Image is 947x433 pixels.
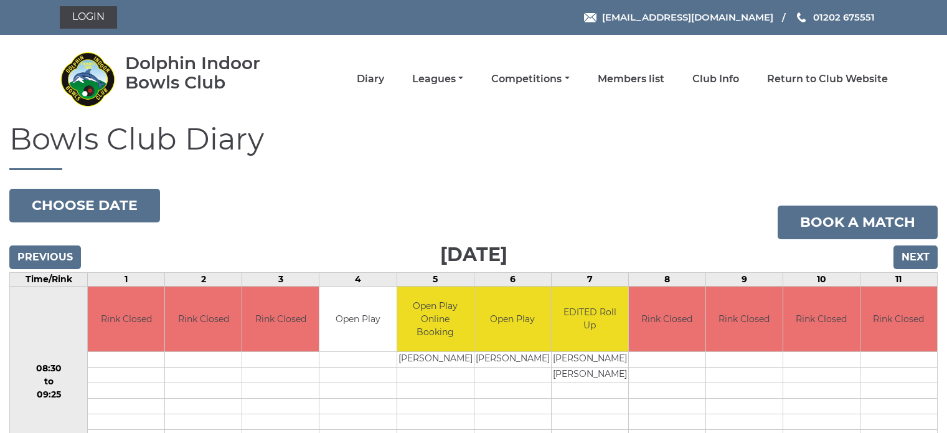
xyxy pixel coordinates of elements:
[692,72,739,86] a: Club Info
[584,10,773,24] a: Email [EMAIL_ADDRESS][DOMAIN_NAME]
[552,352,628,368] td: [PERSON_NAME]
[88,287,164,352] td: Rink Closed
[9,123,938,170] h1: Bowls Club Diary
[860,272,937,286] td: 11
[706,287,783,352] td: Rink Closed
[778,206,938,239] a: Book a match
[598,72,664,86] a: Members list
[584,13,596,22] img: Email
[783,272,860,286] td: 10
[797,12,806,22] img: Phone us
[552,368,628,383] td: [PERSON_NAME]
[474,287,551,352] td: Open Play
[491,72,569,86] a: Competitions
[412,72,463,86] a: Leagues
[705,272,783,286] td: 9
[629,287,705,352] td: Rink Closed
[242,287,319,352] td: Rink Closed
[474,352,551,368] td: [PERSON_NAME]
[319,287,396,352] td: Open Play
[474,272,551,286] td: 6
[552,287,628,352] td: EDITED Roll Up
[9,245,81,269] input: Previous
[60,51,116,107] img: Dolphin Indoor Bowls Club
[60,6,117,29] a: Login
[9,189,160,222] button: Choose date
[860,287,937,352] td: Rink Closed
[165,287,242,352] td: Rink Closed
[628,272,705,286] td: 8
[357,72,384,86] a: Diary
[813,11,875,23] span: 01202 675551
[319,272,397,286] td: 4
[783,287,860,352] td: Rink Closed
[88,272,165,286] td: 1
[242,272,319,286] td: 3
[551,272,628,286] td: 7
[767,72,888,86] a: Return to Club Website
[125,54,296,92] div: Dolphin Indoor Bowls Club
[397,352,474,368] td: [PERSON_NAME]
[795,10,875,24] a: Phone us 01202 675551
[602,11,773,23] span: [EMAIL_ADDRESS][DOMAIN_NAME]
[397,272,474,286] td: 5
[165,272,242,286] td: 2
[397,287,474,352] td: Open Play Online Booking
[893,245,938,269] input: Next
[10,272,88,286] td: Time/Rink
